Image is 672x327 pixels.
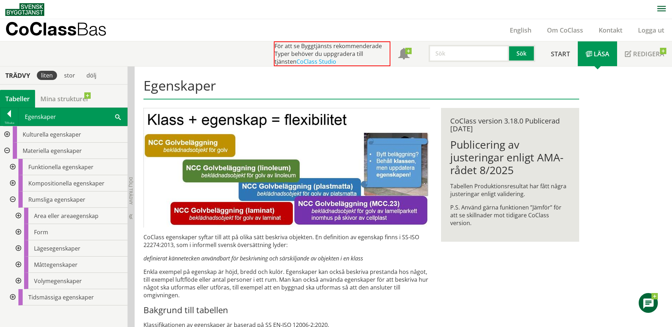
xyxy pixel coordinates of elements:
h1: Publicering av justeringar enligt AMA-rådet 8/2025 [450,138,570,177]
p: CoClass [5,25,107,33]
div: stor [60,71,79,80]
span: Tidsmässiga egenskaper [28,293,94,301]
span: Redigera [633,50,664,58]
div: CoClass version 3.18.0 Publicerad [DATE] [450,117,570,133]
div: Egenskaper [18,108,127,126]
h1: Egenskaper [143,78,579,99]
img: bild-till-egenskaper.JPG [143,108,430,228]
a: Start [543,41,578,66]
input: Sök [429,45,509,62]
img: Svensk Byggtjänst [5,3,44,16]
a: Om CoClass [539,26,591,34]
h3: Bakgrund till tabellen [143,305,430,315]
a: Mina strukturer [35,90,94,108]
span: Sök i tabellen [115,113,121,120]
div: För att se Byggtjänsts rekommenderade Typer behöver du uppgradera till tjänsten [274,41,390,66]
span: Bas [77,18,107,39]
span: Funktionella egenskaper [28,163,94,171]
span: Volymegenskaper [34,277,82,285]
span: Kompositionella egenskaper [28,179,105,187]
a: English [502,26,539,34]
span: Area eller areaegenskap [34,212,98,220]
a: CoClassBas [5,19,122,41]
a: Kontakt [591,26,630,34]
span: Dölj trädvy [128,177,134,205]
div: Trädvy [1,71,34,79]
em: definierat kännetecken användbart för beskrivning och särskiljande av objekten i en klass [143,254,363,262]
span: Kulturella egenskaper [23,131,81,138]
button: Sök [509,45,535,62]
div: dölj [82,71,101,80]
a: Redigera [617,41,672,66]
span: Lägesegenskaper [34,245,80,252]
div: Tillbaka [0,120,18,126]
p: P.S. Använd gärna funktionen ”Jämför” för att se skillnader mot tidigare CoClass version. [450,203,570,227]
p: CoClass egenskaper syftar till att på olika sätt beskriva objekten. En definition av egenskap fin... [143,233,430,249]
span: Materiella egenskaper [23,147,82,155]
span: Måttegenskaper [34,261,78,269]
p: Tabellen Produktionsresultat har fått några justeringar enligt validering. [450,182,570,198]
span: Form [34,228,48,236]
span: Rumsliga egenskaper [28,196,85,203]
span: Notifikationer [398,49,410,60]
div: liten [37,71,57,80]
span: Start [551,50,570,58]
a: Läsa [578,41,617,66]
a: Logga ut [630,26,672,34]
p: Enkla exempel på egenskap är höjd, bredd och kulör. Egenskaper kan också beskriva prestanda hos n... [143,268,430,299]
a: CoClass Studio [297,58,336,65]
span: Läsa [594,50,609,58]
